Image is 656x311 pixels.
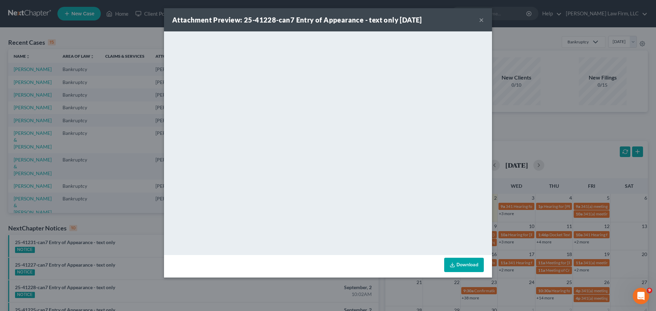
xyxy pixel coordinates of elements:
span: 9 [647,288,652,293]
a: Download [444,258,484,272]
strong: Attachment Preview: 25-41228-can7 Entry of Appearance - text only [DATE] [172,16,422,24]
iframe: <object ng-attr-data='[URL][DOMAIN_NAME]' type='application/pdf' width='100%' height='650px'></ob... [164,31,492,253]
button: × [479,16,484,24]
iframe: Intercom live chat [633,288,649,304]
